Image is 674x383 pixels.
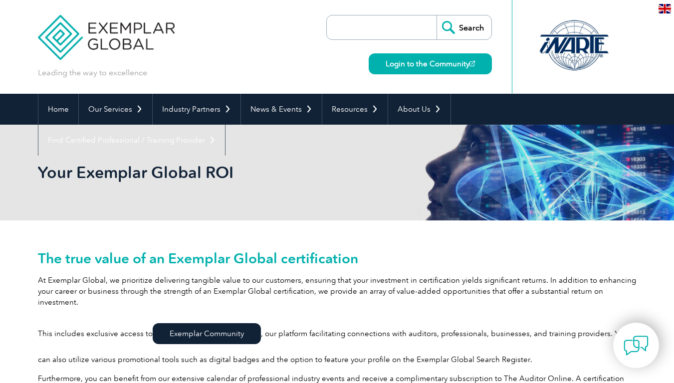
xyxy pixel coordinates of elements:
[153,323,261,344] a: Exemplar Community
[659,4,671,13] img: en
[153,94,240,125] a: Industry Partners
[38,67,147,78] p: Leading the way to excellence
[79,94,152,125] a: Our Services
[322,94,388,125] a: Resources
[469,61,475,66] img: open_square.png
[38,275,637,308] p: At Exemplar Global, we prioritize delivering tangible value to our customers, ensuring that your ...
[38,125,225,156] a: Find Certified Professional / Training Provider
[437,15,491,39] input: Search
[624,333,649,358] img: contact-chat.png
[38,165,457,181] h2: Your Exemplar Global ROI
[369,53,492,74] a: Login to the Community
[241,94,322,125] a: News & Events
[38,316,637,365] p: This includes exclusive access to , our platform facilitating connections with auditors, professi...
[38,94,78,125] a: Home
[38,250,637,266] h2: The true value of an Exemplar Global certification
[388,94,450,125] a: About Us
